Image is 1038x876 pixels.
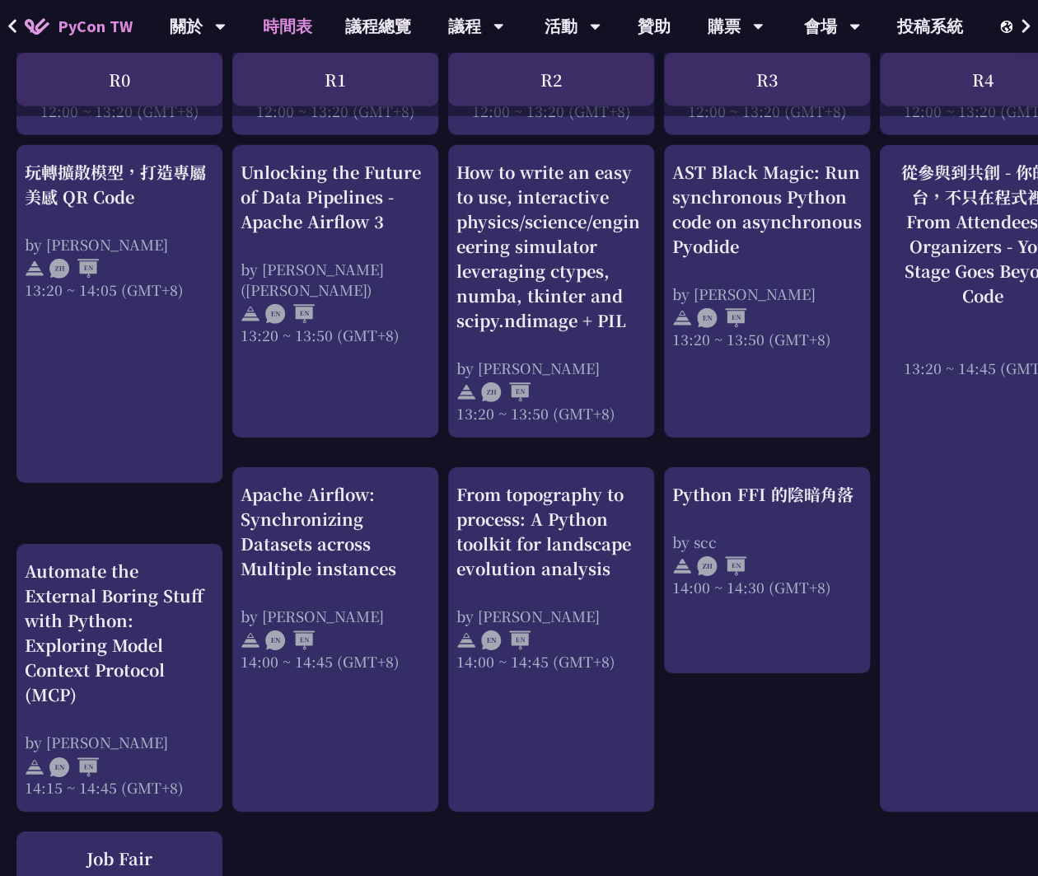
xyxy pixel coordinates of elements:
[1000,21,1017,33] img: Locale Icon
[241,482,430,581] div: Apache Airflow: Synchronizing Datasets across Multiple instances
[456,630,476,650] img: svg+xml;base64,PHN2ZyB4bWxucz0iaHR0cDovL3d3dy53My5vcmcvMjAwMC9zdmciIHdpZHRoPSIyNCIgaGVpZ2h0PSIyNC...
[241,160,430,345] a: Unlocking the Future of Data Pipelines - Apache Airflow 3 by [PERSON_NAME] ([PERSON_NAME]) 13:20 ...
[456,482,646,581] div: From topography to process: A Python toolkit for landscape evolution analysis
[25,846,214,871] div: Job Fair
[456,482,646,672] a: From topography to process: A Python toolkit for landscape evolution analysis by [PERSON_NAME] 14...
[25,279,214,300] div: 13:20 ~ 14:05 (GMT+8)
[25,18,49,35] img: Home icon of PyCon TW 2025
[241,325,430,345] div: 13:20 ~ 13:50 (GMT+8)
[25,259,44,279] img: svg+xml;base64,PHN2ZyB4bWxucz0iaHR0cDovL3d3dy53My5vcmcvMjAwMC9zdmciIHdpZHRoPSIyNCIgaGVpZ2h0PSIyNC...
[241,259,430,300] div: by [PERSON_NAME] ([PERSON_NAME])
[265,630,315,650] img: ENEN.5a408d1.svg
[672,283,862,304] div: by [PERSON_NAME]
[232,53,438,106] div: R1
[8,6,149,47] a: PyCon TW
[456,606,646,626] div: by [PERSON_NAME]
[241,482,430,672] a: Apache Airflow: Synchronizing Datasets across Multiple instances by [PERSON_NAME] 14:00 ~ 14:45 (...
[672,482,862,597] a: Python FFI 的陰暗角落 by scc 14:00 ~ 14:30 (GMT+8)
[25,732,214,752] div: by [PERSON_NAME]
[25,559,214,707] div: Automate the External Boring Stuff with Python: Exploring Model Context Protocol (MCP)
[664,53,870,106] div: R3
[49,259,99,279] img: ZHEN.371966e.svg
[481,630,531,650] img: ENEN.5a408d1.svg
[265,304,315,324] img: ENEN.5a408d1.svg
[25,160,214,209] div: 玩轉擴散模型，打造專屬美感 QR Code
[58,14,133,39] span: PyCon TW
[672,329,862,349] div: 13:20 ~ 13:50 (GMT+8)
[241,304,260,324] img: svg+xml;base64,PHN2ZyB4bWxucz0iaHR0cDovL3d3dy53My5vcmcvMjAwMC9zdmciIHdpZHRoPSIyNCIgaGVpZ2h0PSIyNC...
[49,757,99,777] img: ENEN.5a408d1.svg
[25,777,214,798] div: 14:15 ~ 14:45 (GMT+8)
[672,556,692,576] img: svg+xml;base64,PHN2ZyB4bWxucz0iaHR0cDovL3d3dy53My5vcmcvMjAwMC9zdmciIHdpZHRoPSIyNCIgaGVpZ2h0PSIyNC...
[672,308,692,328] img: svg+xml;base64,PHN2ZyB4bWxucz0iaHR0cDovL3d3dy53My5vcmcvMjAwMC9zdmciIHdpZHRoPSIyNCIgaGVpZ2h0PSIyNC...
[448,53,654,106] div: R2
[456,651,646,672] div: 14:00 ~ 14:45 (GMT+8)
[16,53,222,106] div: R0
[456,358,646,378] div: by [PERSON_NAME]
[25,757,44,777] img: svg+xml;base64,PHN2ZyB4bWxucz0iaHR0cDovL3d3dy53My5vcmcvMjAwMC9zdmciIHdpZHRoPSIyNCIgaGVpZ2h0PSIyNC...
[25,160,214,300] a: 玩轉擴散模型，打造專屬美感 QR Code by [PERSON_NAME] 13:20 ~ 14:05 (GMT+8)
[697,556,746,576] img: ZHEN.371966e.svg
[672,482,862,507] div: Python FFI 的陰暗角落
[456,160,646,424] a: How to write an easy to use, interactive physics/science/engineering simulator leveraging ctypes,...
[25,234,214,255] div: by [PERSON_NAME]
[672,160,862,259] div: AST Black Magic: Run synchronous Python code on asynchronous Pyodide
[456,160,646,333] div: How to write an easy to use, interactive physics/science/engineering simulator leveraging ctypes,...
[241,651,430,672] div: 14:00 ~ 14:45 (GMT+8)
[241,630,260,650] img: svg+xml;base64,PHN2ZyB4bWxucz0iaHR0cDovL3d3dy53My5vcmcvMjAwMC9zdmciIHdpZHRoPSIyNCIgaGVpZ2h0PSIyNC...
[456,403,646,424] div: 13:20 ~ 13:50 (GMT+8)
[697,308,746,328] img: ENEN.5a408d1.svg
[25,559,214,798] a: Automate the External Boring Stuff with Python: Exploring Model Context Protocol (MCP) by [PERSON...
[672,577,862,597] div: 14:00 ~ 14:30 (GMT+8)
[481,382,531,402] img: ZHEN.371966e.svg
[672,532,862,552] div: by scc
[456,382,476,402] img: svg+xml;base64,PHN2ZyB4bWxucz0iaHR0cDovL3d3dy53My5vcmcvMjAwMC9zdmciIHdpZHRoPSIyNCIgaGVpZ2h0PSIyNC...
[241,160,430,234] div: Unlocking the Future of Data Pipelines - Apache Airflow 3
[241,606,430,626] div: by [PERSON_NAME]
[672,160,862,349] a: AST Black Magic: Run synchronous Python code on asynchronous Pyodide by [PERSON_NAME] 13:20 ~ 13:...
